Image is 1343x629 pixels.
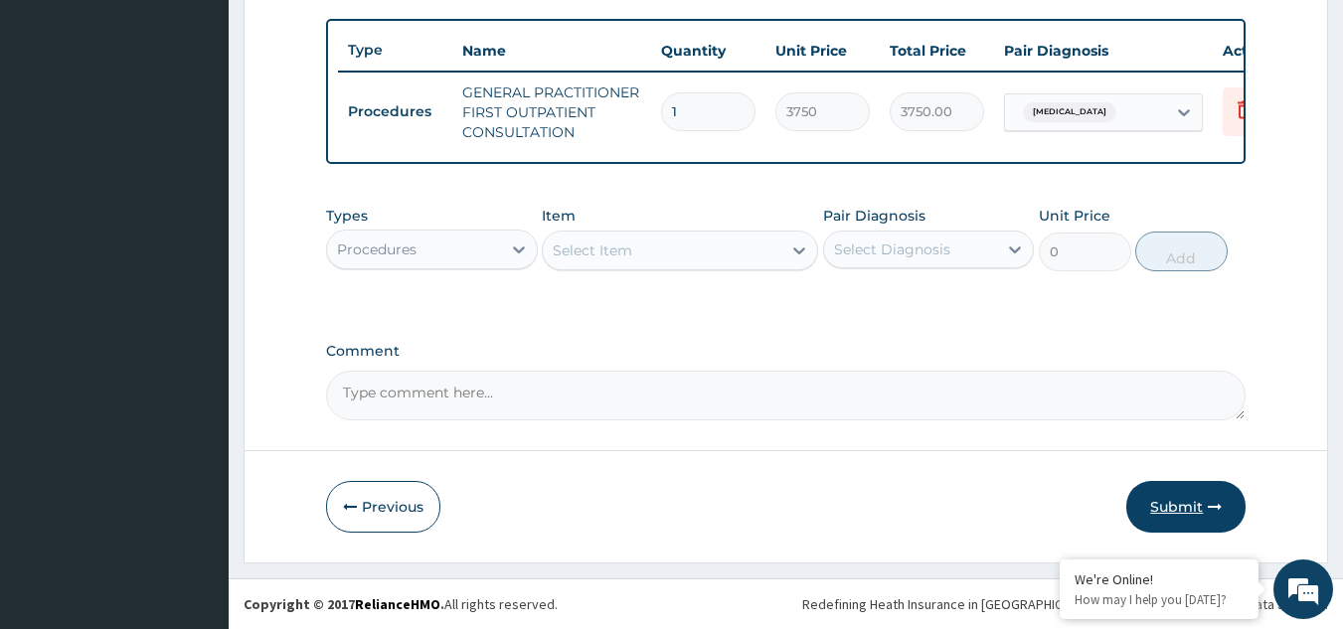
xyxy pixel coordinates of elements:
[37,99,81,149] img: d_794563401_company_1708531726252_794563401
[880,31,994,71] th: Total Price
[994,31,1213,71] th: Pair Diagnosis
[115,188,274,389] span: We're online!
[229,578,1343,629] footer: All rights reserved.
[452,73,651,152] td: GENERAL PRACTITIONER FIRST OUTPATIENT CONSULTATION
[1126,481,1246,533] button: Submit
[834,239,950,259] div: Select Diagnosis
[542,206,576,226] label: Item
[326,343,1247,360] label: Comment
[244,595,444,613] strong: Copyright © 2017 .
[10,418,379,488] textarea: Type your message and hit 'Enter'
[1023,102,1116,122] span: [MEDICAL_DATA]
[553,240,632,260] div: Select Item
[1135,232,1228,271] button: Add
[337,239,417,259] div: Procedures
[326,10,374,58] div: Minimize live chat window
[1039,206,1110,226] label: Unit Price
[802,594,1328,614] div: Redefining Heath Insurance in [GEOGRAPHIC_DATA] using Telemedicine and Data Science!
[338,93,452,130] td: Procedures
[765,31,880,71] th: Unit Price
[1213,31,1312,71] th: Actions
[103,111,334,137] div: Chat with us now
[1075,591,1244,608] p: How may I help you today?
[338,32,452,69] th: Type
[355,595,440,613] a: RelianceHMO
[823,206,925,226] label: Pair Diagnosis
[452,31,651,71] th: Name
[326,208,368,225] label: Types
[326,481,440,533] button: Previous
[651,31,765,71] th: Quantity
[1075,570,1244,588] div: We're Online!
